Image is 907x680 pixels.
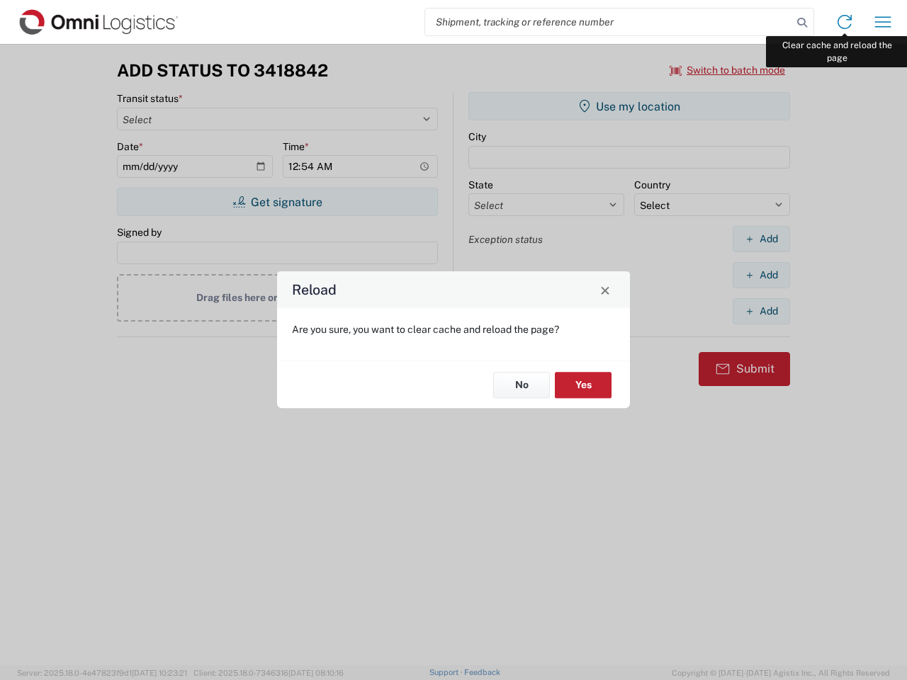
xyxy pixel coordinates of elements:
h4: Reload [292,280,337,300]
button: Yes [555,372,612,398]
button: No [493,372,550,398]
input: Shipment, tracking or reference number [425,8,792,35]
button: Close [595,280,615,300]
p: Are you sure, you want to clear cache and reload the page? [292,323,615,336]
